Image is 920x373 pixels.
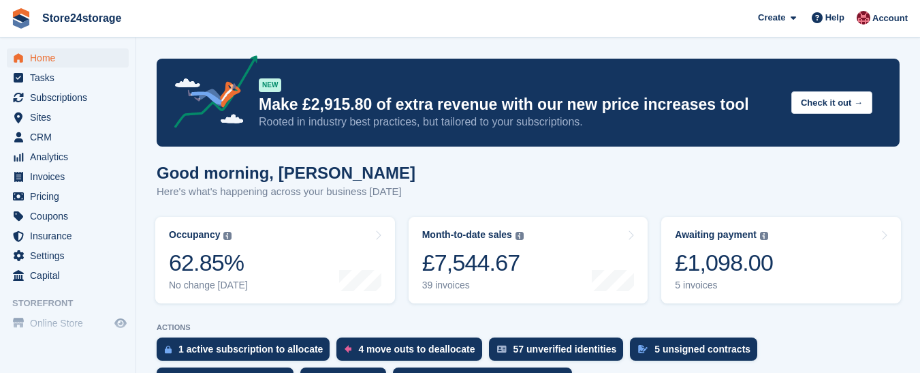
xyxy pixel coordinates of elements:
div: 5 unsigned contracts [654,344,750,355]
span: Sites [30,108,112,127]
div: 5 invoices [675,280,773,291]
span: Storefront [12,297,136,310]
span: Help [825,11,844,25]
a: menu [7,167,129,186]
button: Check it out → [791,91,872,114]
a: menu [7,314,129,333]
a: 1 active subscription to allocate [157,338,336,368]
a: menu [7,48,129,68]
p: Make £2,915.80 of extra revenue with our new price increases tool [259,95,780,115]
a: menu [7,128,129,147]
span: Account [872,12,908,25]
span: Pricing [30,187,112,206]
span: Analytics [30,147,112,166]
img: icon-info-grey-7440780725fd019a000dd9b08b2336e03edf1995a4989e88bcd33f0948082b44.svg [515,232,524,240]
span: Capital [30,266,112,285]
a: Store24storage [37,7,127,29]
div: 1 active subscription to allocate [178,344,323,355]
div: 57 unverified identities [513,344,617,355]
a: menu [7,246,129,265]
a: menu [7,226,129,245]
a: menu [7,207,129,226]
img: verify_identity-adf6edd0f0f0b5bbfe63781bf79b02c33cf7c696d77639b501bdc392416b5a36.svg [497,345,507,353]
span: CRM [30,128,112,147]
span: Subscriptions [30,88,112,107]
div: 4 move outs to deallocate [358,344,475,355]
a: menu [7,88,129,107]
h1: Good morning, [PERSON_NAME] [157,164,415,182]
img: icon-info-grey-7440780725fd019a000dd9b08b2336e03edf1995a4989e88bcd33f0948082b44.svg [223,232,232,240]
a: menu [7,187,129,206]
span: Insurance [30,226,112,245]
div: Month-to-date sales [422,229,512,241]
span: Invoices [30,167,112,186]
p: Rooted in industry best practices, but tailored to your subscriptions. [259,115,780,130]
span: Online Store [30,314,112,333]
a: menu [7,147,129,166]
img: Mandy Huges [857,11,870,25]
a: menu [7,108,129,127]
a: Occupancy 62.85% No change [DATE] [155,217,395,303]
div: £1,098.00 [675,249,773,277]
img: active_subscription_to_allocate_icon-d502201f5373d7db506a760aba3b589e785aa758c864c3986d89f69b8ff3... [165,345,172,354]
div: £7,544.67 [422,249,524,277]
a: Awaiting payment £1,098.00 5 invoices [661,217,901,303]
img: contract_signature_icon-13c848040528278c33f63329250d36e43548de30e8caae1d1a13099fd9432cc5.svg [638,345,648,353]
a: 4 move outs to deallocate [336,338,488,368]
div: 62.85% [169,249,248,277]
a: Preview store [112,315,129,331]
span: Settings [30,246,112,265]
img: stora-icon-8386f47178a22dfd0bd8f6a31ec36ba5ce8667c1dd55bd0f319d3a0aa187defe.svg [11,8,31,29]
div: No change [DATE] [169,280,248,291]
span: Home [30,48,112,68]
div: 39 invoices [422,280,524,291]
a: menu [7,68,129,87]
a: Month-to-date sales £7,544.67 39 invoices [409,217,648,303]
p: ACTIONS [157,323,900,332]
div: NEW [259,78,281,92]
span: Create [758,11,785,25]
img: price-adjustments-announcement-icon-8257ccfd72463d97f412b2fc003d46551f7dbcb40ab6d574587a9cd5c0d94... [163,55,258,133]
a: 5 unsigned contracts [630,338,764,368]
a: 57 unverified identities [489,338,631,368]
div: Awaiting payment [675,229,757,241]
a: menu [7,266,129,285]
span: Coupons [30,207,112,226]
span: Tasks [30,68,112,87]
img: icon-info-grey-7440780725fd019a000dd9b08b2336e03edf1995a4989e88bcd33f0948082b44.svg [760,232,768,240]
p: Here's what's happening across your business [DATE] [157,184,415,200]
div: Occupancy [169,229,220,241]
img: move_outs_to_deallocate_icon-f764333ba52eb49d3ac5e1228854f67142a1ed5810a6f6cc68b1a99e826820c5.svg [345,345,351,353]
